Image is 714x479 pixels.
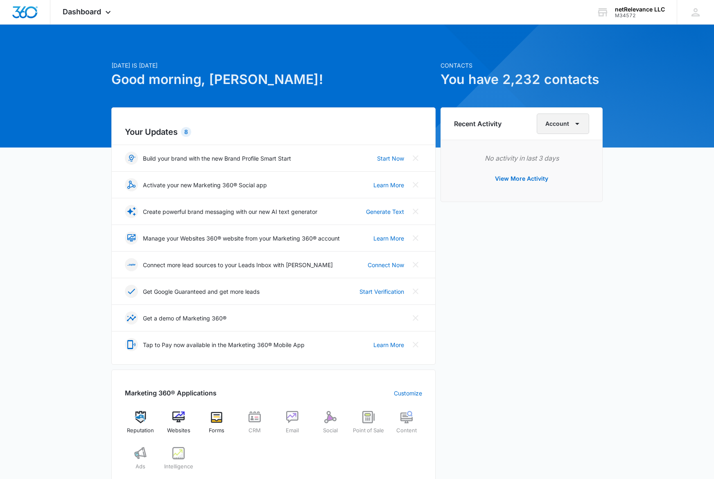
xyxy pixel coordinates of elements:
span: Websites [167,427,190,435]
button: Close [409,205,422,218]
span: CRM [249,427,261,435]
button: Account [537,114,589,134]
a: Content [391,411,422,440]
a: Ads [125,447,156,477]
p: Build your brand with the new Brand Profile Smart Start [143,154,291,163]
p: Tap to Pay now available in the Marketing 360® Mobile App [143,341,305,349]
button: Close [409,285,422,298]
a: Websites [163,411,194,440]
span: Ads [136,463,145,471]
p: Contacts [441,61,603,70]
p: [DATE] is [DATE] [111,61,436,70]
a: Connect Now [368,261,404,269]
a: Learn More [373,341,404,349]
a: Learn More [373,234,404,243]
a: Intelligence [163,447,194,477]
button: Close [409,232,422,245]
span: Point of Sale [353,427,384,435]
span: Dashboard [63,7,101,16]
h6: Recent Activity [454,119,502,129]
button: Close [409,152,422,165]
a: Start Now [377,154,404,163]
a: Generate Text [366,207,404,216]
a: Learn More [373,181,404,189]
p: Activate your new Marketing 360® Social app [143,181,267,189]
button: Close [409,311,422,325]
a: Customize [394,389,422,397]
a: Email [277,411,308,440]
button: View More Activity [487,169,556,188]
span: Content [396,427,417,435]
a: Social [315,411,346,440]
span: Email [286,427,299,435]
a: Start Verification [359,287,404,296]
h2: Marketing 360® Applications [125,388,217,398]
h2: Your Updates [125,126,422,138]
a: Forms [201,411,233,440]
p: Create powerful brand messaging with our new AI text generator [143,207,317,216]
button: Close [409,178,422,191]
div: account name [615,6,665,13]
h1: You have 2,232 contacts [441,70,603,89]
span: Reputation [127,427,154,435]
span: Forms [209,427,224,435]
p: Get Google Guaranteed and get more leads [143,287,260,296]
p: Get a demo of Marketing 360® [143,314,226,322]
div: 8 [181,127,191,137]
a: Point of Sale [353,411,384,440]
p: Manage your Websites 360® website from your Marketing 360® account [143,234,340,243]
button: Close [409,338,422,351]
div: account id [615,13,665,18]
span: Intelligence [164,463,193,471]
button: Close [409,258,422,271]
h1: Good morning, [PERSON_NAME]! [111,70,436,89]
span: Social [323,427,338,435]
p: Connect more lead sources to your Leads Inbox with [PERSON_NAME] [143,261,333,269]
a: Reputation [125,411,156,440]
p: No activity in last 3 days [454,153,589,163]
a: CRM [239,411,270,440]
